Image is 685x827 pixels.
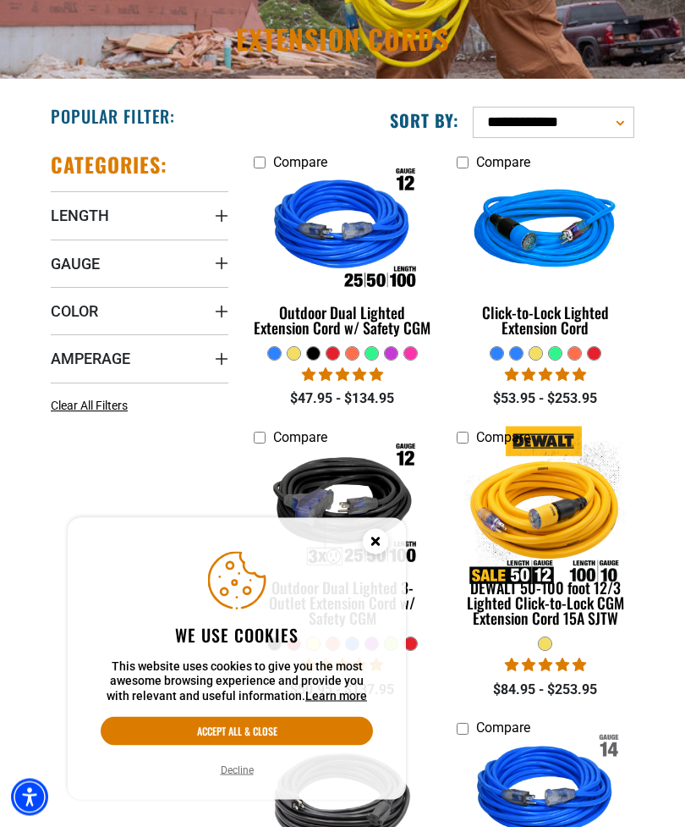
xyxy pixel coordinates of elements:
[457,389,634,410] div: $53.95 - $253.95
[302,367,383,383] span: 4.81 stars
[456,427,635,588] img: DEWALT 50-100 foot 12/3 Lighted Click-to-Lock CGM Extension Cord 15A SJTW
[101,624,373,646] h2: We use cookies
[51,398,134,416] a: Clear All Filters
[101,717,373,746] button: Accept all & close
[476,155,530,171] span: Compare
[51,192,228,240] summary: Length
[305,689,367,703] a: This website uses cookies to give you the most awesome browsing experience and provide you with r...
[457,681,634,701] div: $84.95 - $253.95
[254,179,431,346] a: Outdoor Dual Lighted Extension Cord w/ Safety CGM Outdoor Dual Lighted Extension Cord w/ Safety CGM
[51,106,175,128] h2: Popular Filter:
[254,389,431,410] div: $47.95 - $134.95
[505,367,586,383] span: 4.87 stars
[51,26,634,53] h1: Extension Cords
[253,152,432,313] img: Outdoor Dual Lighted Extension Cord w/ Safety CGM
[457,455,634,637] a: DEWALT 50-100 foot 12/3 Lighted Click-to-Lock CGM Extension Cord 15A SJTW DEWALT 50-100 foot 12/3...
[51,255,100,274] span: Gauge
[253,427,432,588] img: Outdoor Dual Lighted 3-Outlet Extension Cord w/ Safety CGM
[51,302,98,322] span: Color
[51,335,228,383] summary: Amperage
[51,152,167,179] h2: Categories:
[51,350,130,369] span: Amperage
[456,152,635,313] img: blue
[457,306,634,336] div: Click-to-Lock Lighted Extension Cord
[505,658,586,674] span: 4.84 stars
[345,518,406,571] button: Close this option
[476,430,530,446] span: Compare
[390,110,459,132] label: Sort by:
[273,155,327,171] span: Compare
[476,720,530,736] span: Compare
[254,306,431,336] div: Outdoor Dual Lighted Extension Cord w/ Safety CGM
[68,518,406,801] aside: Cookie Consent
[273,430,327,446] span: Compare
[51,240,228,288] summary: Gauge
[101,659,373,704] p: This website uses cookies to give you the most awesome browsing experience and provide you with r...
[457,179,634,346] a: blue Click-to-Lock Lighted Extension Cord
[51,288,228,335] summary: Color
[216,762,259,779] button: Decline
[11,779,48,816] div: Accessibility Menu
[51,207,109,226] span: Length
[51,400,128,413] span: Clear All Filters
[254,455,431,637] a: Outdoor Dual Lighted 3-Outlet Extension Cord w/ Safety CGM Outdoor Dual Lighted 3-Outlet Extensio...
[457,581,634,626] div: DEWALT 50-100 foot 12/3 Lighted Click-to-Lock CGM Extension Cord 15A SJTW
